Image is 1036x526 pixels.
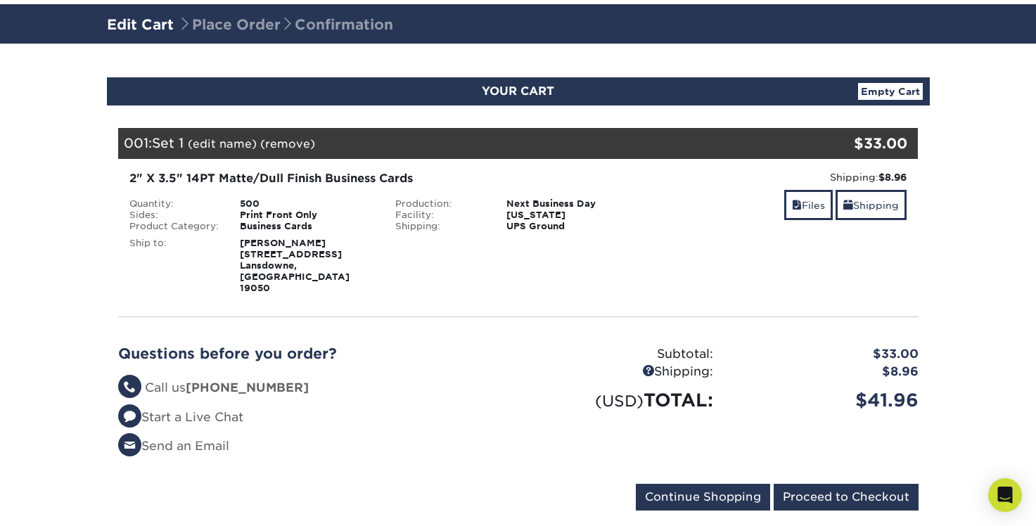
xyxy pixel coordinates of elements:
a: (edit name) [188,137,257,150]
div: Print Front Only [229,210,385,221]
a: Shipping [836,190,907,220]
span: files [792,200,802,211]
div: $8.96 [724,363,929,381]
div: 2" X 3.5" 14PT Matte/Dull Finish Business Cards [129,170,641,187]
li: Call us [118,379,508,397]
div: Subtotal: [518,345,724,364]
div: TOTAL: [518,387,724,413]
iframe: Google Customer Reviews [4,483,120,521]
div: Facility: [385,210,496,221]
div: $33.00 [785,133,908,154]
strong: $8.96 [878,172,907,183]
span: Place Order Confirmation [178,16,393,33]
div: Business Cards [229,221,385,232]
div: [US_STATE] [496,210,651,221]
div: Shipping: [662,170,907,184]
h2: Questions before you order? [118,345,508,362]
div: Quantity: [119,198,230,210]
div: Next Business Day [496,198,651,210]
a: Start a Live Chat [118,410,243,424]
span: Set 1 [152,135,184,150]
strong: [PERSON_NAME] [STREET_ADDRESS] Lansdowne, [GEOGRAPHIC_DATA] 19050 [240,238,350,293]
div: $41.96 [724,387,929,413]
div: Open Intercom Messenger [988,478,1022,512]
span: shipping [843,200,853,211]
div: 500 [229,198,385,210]
div: Sides: [119,210,230,221]
input: Continue Shopping [636,484,770,511]
div: Production: [385,198,496,210]
div: Shipping: [385,221,496,232]
div: Ship to: [119,238,230,294]
input: Proceed to Checkout [774,484,919,511]
div: 001: [118,128,785,159]
a: Files [784,190,833,220]
a: Send an Email [118,439,229,453]
span: YOUR CART [482,84,554,98]
small: (USD) [595,392,644,410]
div: UPS Ground [496,221,651,232]
a: Empty Cart [858,83,923,100]
a: (remove) [260,137,315,150]
div: $33.00 [724,345,929,364]
a: Edit Cart [107,16,174,33]
div: Shipping: [518,363,724,381]
div: Product Category: [119,221,230,232]
strong: [PHONE_NUMBER] [186,380,309,394]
